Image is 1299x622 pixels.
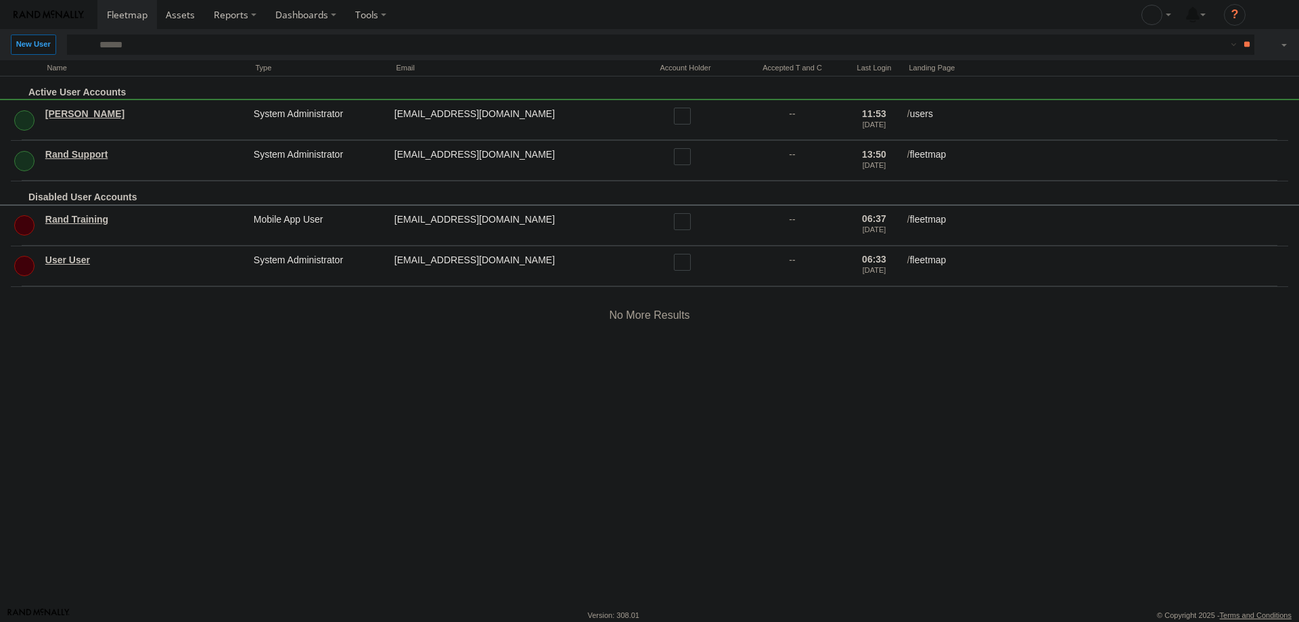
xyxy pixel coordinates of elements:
div: 13:50 [DATE] [848,146,900,175]
div: System Administrator [252,146,387,175]
div: odyssey@rand.com [392,146,629,175]
label: Create New User [11,35,56,54]
label: Search Query [85,35,95,54]
label: Read only [674,148,698,165]
div: Ed Pruneda [1137,5,1176,25]
div: System Administrator [252,252,387,281]
div: Version: 308.01 [588,611,639,619]
div: Landing Page [905,62,1277,74]
div: users [905,106,1288,135]
div: 06:37 [DATE] [848,211,900,240]
div: Name [43,62,246,74]
div: Has user accepted Terms and Conditions [742,62,843,74]
div: Email [392,62,629,74]
div: fleetmap [905,211,1288,240]
div: service@odysseygroupllc.com [392,106,629,135]
label: Read only [674,254,698,271]
label: Read only [674,213,698,230]
a: [PERSON_NAME] [45,108,244,120]
div: 06:33 [DATE] [848,252,900,281]
a: User User [45,254,244,266]
span: Refresh [1283,62,1299,74]
div: fleetmap [905,146,1288,175]
div: Mobile App User [252,211,387,240]
div: Type [252,62,387,74]
i: ? [1224,4,1246,26]
div: Last Login [848,62,900,74]
label: Search Filter Options [1210,35,1239,54]
div: fleetmap [905,252,1288,281]
div: © Copyright 2025 - [1157,611,1292,619]
a: Rand Training [45,213,244,225]
label: Read only [674,108,698,125]
label: Export results as... [1265,35,1288,54]
img: rand-logo.svg [14,10,84,20]
div: randtraining@rand.com [392,211,629,240]
div: 11:53 [DATE] [848,106,900,135]
div: Account Holder [635,62,736,74]
a: Visit our Website [7,608,70,622]
a: Rand Support [45,148,244,160]
div: System Administrator [252,106,387,135]
a: Terms and Conditions [1220,611,1292,619]
div: fortraining@train.com [392,252,629,281]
